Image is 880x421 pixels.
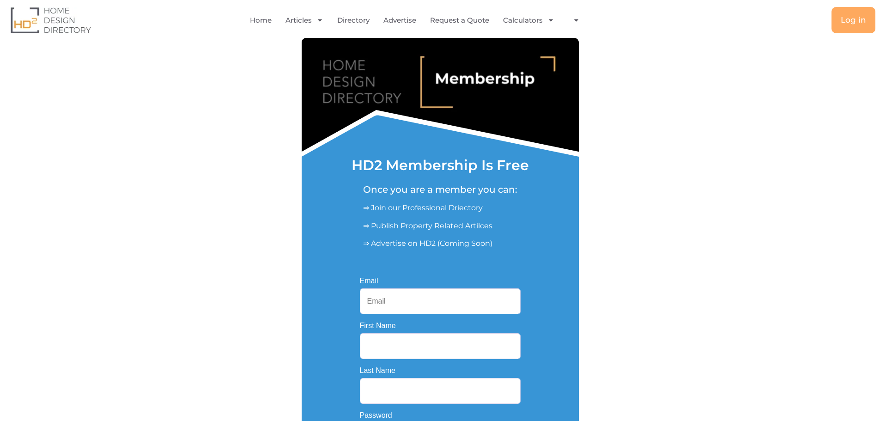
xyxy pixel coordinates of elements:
a: Advertise [383,10,416,31]
nav: Menu [179,10,658,31]
p: ⇒ Join our Professional Driectory [363,202,517,214]
a: Log in [831,7,875,33]
h1: HD2 Membership Is Free [352,159,529,172]
p: ⇒ Publish Property Related Artilces [363,220,517,232]
h5: Once you are a member you can: [363,184,517,195]
label: First Name [360,322,396,329]
a: Articles [285,10,323,31]
p: ⇒ Advertise on HD2 (Coming Soon) [363,238,517,249]
span: Log in [841,16,866,24]
input: Email [360,288,521,314]
a: Directory [337,10,370,31]
label: Email [360,277,378,285]
a: Request a Quote [430,10,489,31]
a: Calculators [503,10,554,31]
a: Home [250,10,272,31]
label: Password [360,412,392,419]
label: Last Name [360,367,395,374]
